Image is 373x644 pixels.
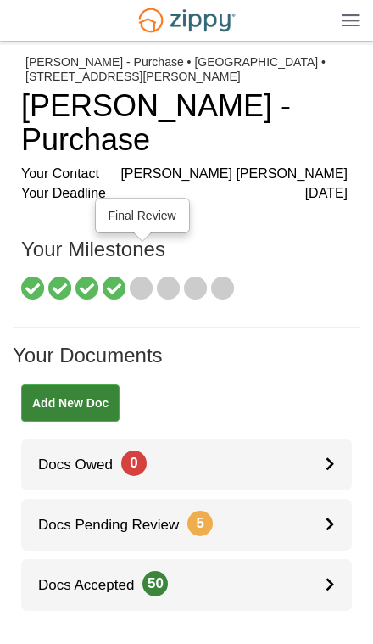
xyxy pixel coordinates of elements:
span: 50 [142,571,168,596]
h1: Your Milestones [21,238,348,277]
a: Docs Accepted50 [21,559,352,611]
span: Docs Owed [21,456,147,473]
img: Mobile Dropdown Menu [342,14,360,26]
span: 5 [187,511,213,536]
span: [DATE] [305,184,348,204]
h1: Your Documents [13,344,360,384]
div: Your Contact [21,165,348,184]
div: Your Deadline [21,184,348,204]
a: Docs Owed0 [21,439,352,490]
span: Docs Accepted [21,577,168,593]
a: Docs Pending Review5 [21,499,352,551]
span: [PERSON_NAME] [PERSON_NAME] [120,165,348,184]
span: Docs Pending Review [21,517,213,533]
a: Add New Doc [21,384,120,422]
div: [PERSON_NAME] - Purchase • [GEOGRAPHIC_DATA] • [STREET_ADDRESS][PERSON_NAME] [25,55,348,84]
span: 0 [121,451,147,476]
div: Final Review [97,199,188,232]
h1: [PERSON_NAME] - Purchase [21,89,348,156]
